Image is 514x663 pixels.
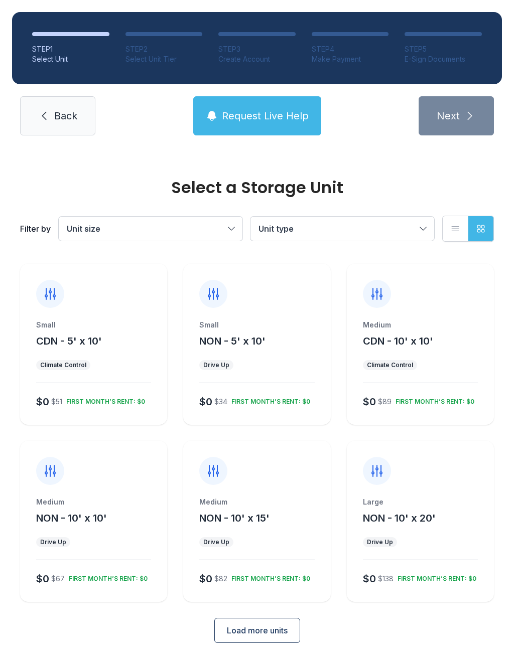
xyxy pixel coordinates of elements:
div: Drive Up [367,538,393,546]
div: Small [199,320,314,330]
div: Drive Up [203,361,229,369]
div: $67 [51,574,65,584]
span: NON - 10' x 15' [199,512,270,524]
div: Drive Up [203,538,229,546]
div: Medium [36,497,151,507]
div: $51 [51,397,62,407]
div: STEP 4 [312,44,389,54]
div: Filter by [20,223,51,235]
div: STEP 3 [218,44,296,54]
span: NON - 5' x 10' [199,335,266,347]
div: Drive Up [40,538,66,546]
div: Select Unit Tier [125,54,203,64]
div: Climate Control [367,361,413,369]
span: NON - 10' x 20' [363,512,436,524]
div: STEP 5 [405,44,482,54]
div: $138 [378,574,394,584]
button: NON - 10' x 20' [363,511,436,525]
span: Unit type [259,224,294,234]
div: FIRST MONTH’S RENT: $0 [65,571,148,583]
div: $0 [36,395,49,409]
div: FIRST MONTH’S RENT: $0 [227,394,310,406]
div: STEP 1 [32,44,109,54]
div: $82 [214,574,227,584]
div: $0 [36,572,49,586]
button: NON - 10' x 10' [36,511,107,525]
div: $0 [199,395,212,409]
button: CDN - 10' x 10' [363,334,433,348]
div: Medium [363,320,478,330]
div: FIRST MONTH’S RENT: $0 [392,394,474,406]
button: NON - 5' x 10' [199,334,266,348]
span: Request Live Help [222,109,309,123]
div: FIRST MONTH’S RENT: $0 [394,571,476,583]
button: Unit type [250,217,434,241]
div: Select Unit [32,54,109,64]
button: NON - 10' x 15' [199,511,270,525]
button: CDN - 5' x 10' [36,334,102,348]
span: CDN - 10' x 10' [363,335,433,347]
div: Select a Storage Unit [20,180,494,196]
div: Large [363,497,478,507]
span: Next [437,109,460,123]
span: CDN - 5' x 10' [36,335,102,347]
span: Load more units [227,624,288,636]
span: NON - 10' x 10' [36,512,107,524]
span: Back [54,109,77,123]
div: FIRST MONTH’S RENT: $0 [227,571,310,583]
div: $34 [214,397,227,407]
div: STEP 2 [125,44,203,54]
div: Create Account [218,54,296,64]
div: $0 [199,572,212,586]
span: Unit size [67,224,100,234]
div: Medium [199,497,314,507]
div: $0 [363,572,376,586]
div: E-Sign Documents [405,54,482,64]
div: Climate Control [40,361,86,369]
div: $89 [378,397,392,407]
div: Small [36,320,151,330]
div: $0 [363,395,376,409]
div: FIRST MONTH’S RENT: $0 [62,394,145,406]
button: Unit size [59,217,242,241]
div: Make Payment [312,54,389,64]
